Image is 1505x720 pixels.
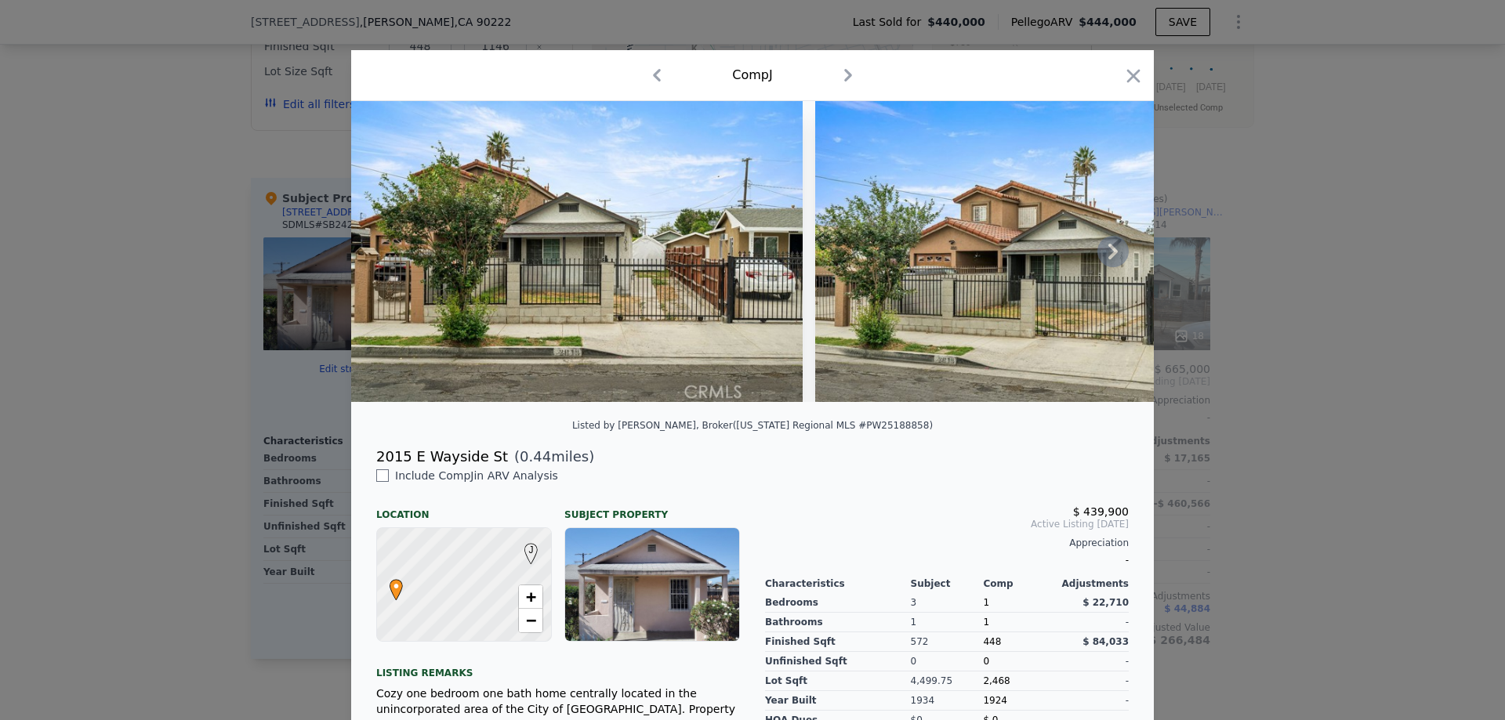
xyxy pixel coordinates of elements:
[519,585,542,609] a: Zoom in
[376,446,508,468] div: 2015 E Wayside St
[520,448,551,465] span: 0.44
[519,609,542,632] a: Zoom out
[765,577,911,590] div: Characteristics
[765,549,1129,571] div: -
[911,593,984,613] div: 3
[765,613,911,632] div: Bathrooms
[526,587,536,606] span: +
[526,610,536,630] span: −
[983,656,989,667] span: 0
[732,66,772,85] div: Comp J
[1056,671,1129,691] div: -
[765,671,911,691] div: Lot Sqft
[765,593,911,613] div: Bedrooms
[520,543,530,552] div: J
[911,652,984,671] div: 0
[376,496,552,521] div: Location
[983,636,1001,647] span: 448
[508,446,594,468] span: ( miles)
[765,537,1129,549] div: Appreciation
[1083,636,1129,647] span: $ 84,033
[983,691,1056,711] div: 1924
[1073,505,1129,518] span: $ 439,900
[386,574,407,598] span: •
[983,675,1010,686] span: 2,468
[1056,691,1129,711] div: -
[564,496,740,521] div: Subject Property
[520,543,542,557] span: J
[983,577,1056,590] div: Comp
[1056,652,1129,671] div: -
[911,577,984,590] div: Subject
[351,101,803,402] img: Property Img
[983,613,1056,632] div: 1
[389,469,564,482] span: Include Comp J in ARV Analysis
[911,671,984,691] div: 4,499.75
[911,632,984,652] div: 572
[572,420,933,431] div: Listed by [PERSON_NAME], Broker ([US_STATE] Regional MLS #PW25188858)
[765,632,911,652] div: Finished Sqft
[1056,577,1129,590] div: Adjustments
[765,518,1129,530] span: Active Listing [DATE]
[911,691,984,711] div: 1934
[911,613,984,632] div: 1
[815,101,1267,402] img: Property Img
[765,652,911,671] div: Unfinished Sqft
[1056,613,1129,632] div: -
[376,654,740,679] div: Listing remarks
[983,597,989,608] span: 1
[386,579,395,588] div: •
[765,691,911,711] div: Year Built
[1083,597,1129,608] span: $ 22,710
